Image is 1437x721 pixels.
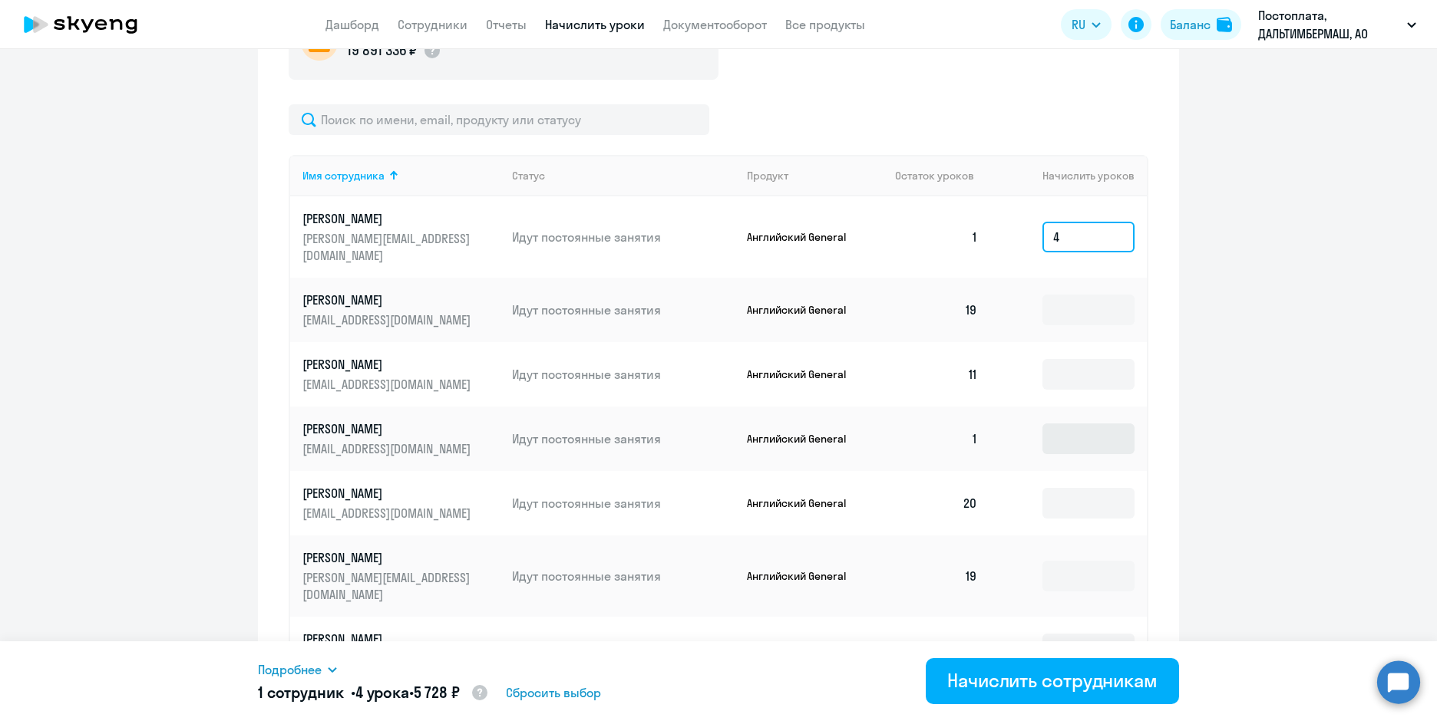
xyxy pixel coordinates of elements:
[398,17,467,32] a: Сотрудники
[486,17,527,32] a: Отчеты
[302,630,500,667] a: [PERSON_NAME][EMAIL_ADDRESS][DOMAIN_NAME]
[302,549,500,603] a: [PERSON_NAME][PERSON_NAME][EMAIL_ADDRESS][DOMAIN_NAME]
[302,356,500,393] a: [PERSON_NAME][EMAIL_ADDRESS][DOMAIN_NAME]
[258,682,489,705] h5: 1 сотрудник • •
[512,229,735,245] p: Идут постоянные занятия
[883,342,990,407] td: 11
[302,420,500,457] a: [PERSON_NAME][EMAIL_ADDRESS][DOMAIN_NAME]
[883,535,990,617] td: 19
[785,17,865,32] a: Все продукты
[1161,9,1241,40] button: Балансbalance
[1258,6,1401,43] p: Постоплата, ДАЛЬТИМБЕРМАШ, АО
[302,169,500,183] div: Имя сотрудника
[512,430,735,447] p: Идут постоянные занятия
[302,569,474,603] p: [PERSON_NAME][EMAIL_ADDRESS][DOMAIN_NAME]
[512,169,735,183] div: Статус
[289,104,709,135] input: Поиск по имени, email, продукту или статусу
[1250,6,1424,43] button: Постоплата, ДАЛЬТИМБЕРМАШ, АО
[883,471,990,535] td: 20
[747,367,862,381] p: Английский General
[895,169,990,183] div: Остаток уроков
[302,549,474,566] p: [PERSON_NAME]
[302,505,474,522] p: [EMAIL_ADDRESS][DOMAIN_NAME]
[545,17,645,32] a: Начислить уроки
[302,485,474,502] p: [PERSON_NAME]
[747,432,862,446] p: Английский General
[895,169,974,183] span: Остаток уроков
[302,291,500,328] a: [PERSON_NAME][EMAIL_ADDRESS][DOMAIN_NAME]
[512,301,735,318] p: Идут постоянные занятия
[883,407,990,471] td: 1
[747,303,862,317] p: Английский General
[990,155,1147,196] th: Начислить уроков
[1061,9,1112,40] button: RU
[512,495,735,512] p: Идут постоянные занятия
[747,569,862,583] p: Английский General
[302,356,474,373] p: [PERSON_NAME]
[302,291,474,308] p: [PERSON_NAME]
[302,210,474,227] p: [PERSON_NAME]
[947,668,1158,693] div: Начислить сотрудникам
[747,230,862,244] p: Английский General
[512,169,545,183] div: Статус
[414,683,460,702] span: 5 728 ₽
[355,683,409,702] span: 4 урока
[747,496,862,510] p: Английский General
[883,196,990,278] td: 1
[325,17,379,32] a: Дашборд
[506,683,601,702] span: Сбросить выбор
[302,630,474,647] p: [PERSON_NAME]
[302,420,474,437] p: [PERSON_NAME]
[302,376,474,393] p: [EMAIL_ADDRESS][DOMAIN_NAME]
[512,366,735,383] p: Идут постоянные занятия
[302,440,474,457] p: [EMAIL_ADDRESS][DOMAIN_NAME]
[747,169,788,183] div: Продукт
[302,485,500,522] a: [PERSON_NAME][EMAIL_ADDRESS][DOMAIN_NAME]
[883,278,990,342] td: 19
[926,658,1179,704] button: Начислить сотрудникам
[1170,15,1211,34] div: Баланс
[302,311,474,328] p: [EMAIL_ADDRESS][DOMAIN_NAME]
[1072,15,1085,34] span: RU
[663,17,767,32] a: Документооборот
[347,41,417,61] p: 19 891 336 ₽
[1217,17,1232,32] img: balance
[512,640,735,657] p: Идут постоянные занятия
[302,230,474,264] p: [PERSON_NAME][EMAIL_ADDRESS][DOMAIN_NAME]
[747,169,884,183] div: Продукт
[258,660,322,679] span: Подробнее
[512,568,735,584] p: Идут постоянные занятия
[302,169,385,183] div: Имя сотрудника
[883,617,990,681] td: 4
[302,210,500,264] a: [PERSON_NAME][PERSON_NAME][EMAIL_ADDRESS][DOMAIN_NAME]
